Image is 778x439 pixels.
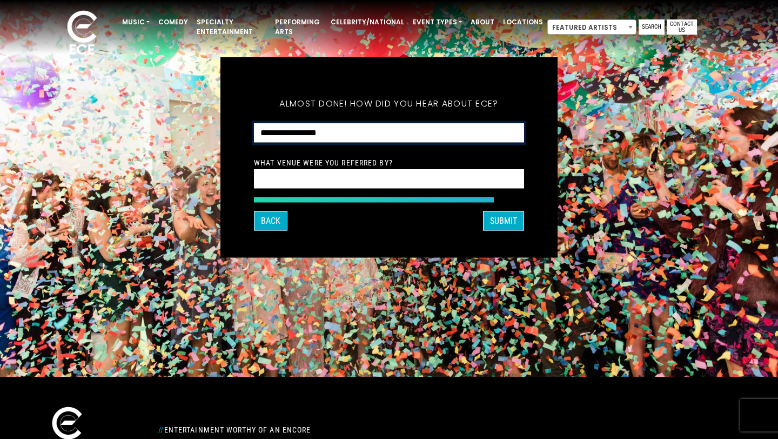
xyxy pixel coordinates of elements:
a: Search [639,19,665,35]
span: Featured Artists [547,19,636,35]
a: Performing Arts [271,13,326,41]
img: ece_new_logo_whitev2-1.png [55,8,109,60]
select: How did you hear about ECE [254,123,524,143]
a: About [466,13,499,31]
a: Event Types [408,13,466,31]
a: Contact Us [667,19,697,35]
span: // [158,425,164,434]
a: Locations [499,13,547,31]
span: Featured Artists [548,20,636,35]
a: Music [118,13,154,31]
a: Celebrity/National [326,13,408,31]
button: Back [254,211,287,231]
a: Specialty Entertainment [192,13,271,41]
a: Comedy [154,13,192,31]
button: SUBMIT [483,211,524,231]
label: What venue were you referred by? [254,158,393,168]
h5: Almost done! How did you hear about ECE? [254,84,524,123]
div: Entertainment Worthy of an Encore [152,421,507,438]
